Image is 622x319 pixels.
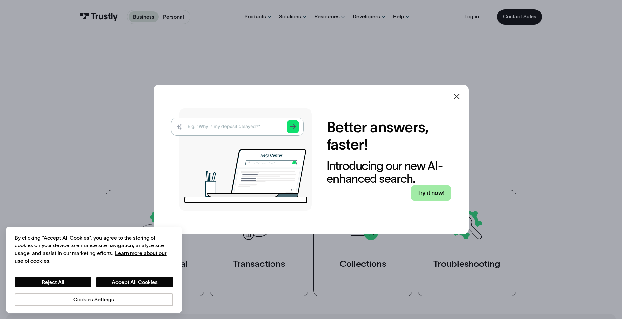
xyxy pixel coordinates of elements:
a: Try it now! [411,185,451,201]
div: By clicking “Accept All Cookies”, you agree to the storing of cookies on your device to enhance s... [15,234,173,265]
button: Reject All [15,277,91,288]
h2: Better answers, faster! [327,118,451,154]
div: Privacy [15,234,173,306]
button: Cookies Settings [15,293,173,306]
button: Accept All Cookies [96,277,173,288]
div: Introducing our new AI-enhanced search. [327,159,451,185]
div: Cookie banner [6,227,182,313]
